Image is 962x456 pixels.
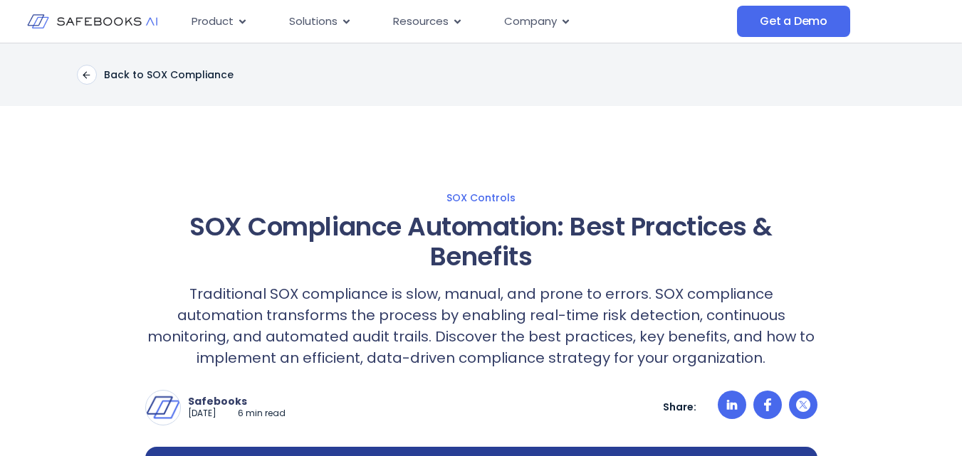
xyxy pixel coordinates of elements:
a: Back to SOX Compliance [77,65,234,85]
span: Resources [393,14,449,30]
p: Share: [663,401,696,413]
h1: SOX Compliance Automation: Best Practices & Benefits [145,212,817,272]
p: Back to SOX Compliance [104,68,234,81]
p: Traditional SOX compliance is slow, manual, and prone to errors. SOX compliance automation transf... [145,283,817,368]
img: Safebooks [146,391,180,425]
span: Get a Demo [760,14,827,28]
nav: Menu [180,8,737,36]
span: Product [192,14,234,30]
a: SOX Controls [14,191,948,204]
a: Get a Demo [737,6,850,37]
span: Company [504,14,557,30]
p: Safebooks [188,395,286,408]
span: Solutions [289,14,338,30]
p: 6 min read [238,408,286,420]
div: Menu Toggle [180,8,737,36]
p: [DATE] [188,408,216,420]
